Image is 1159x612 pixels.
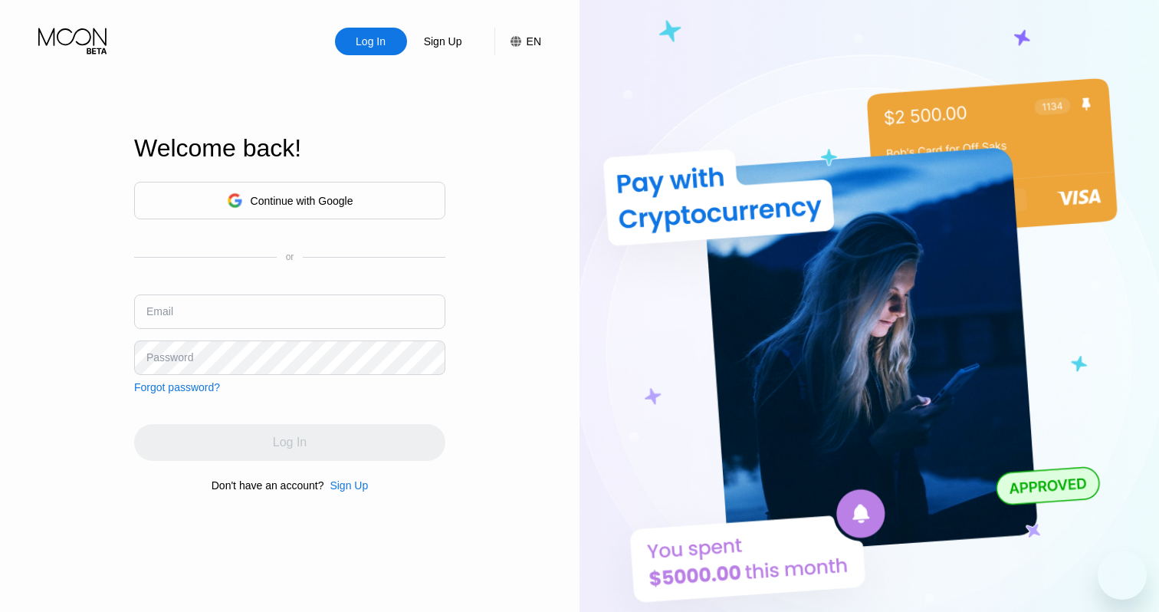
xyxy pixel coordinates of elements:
[286,252,294,262] div: or
[212,479,324,492] div: Don't have an account?
[134,381,220,393] div: Forgot password?
[323,479,368,492] div: Sign Up
[494,28,541,55] div: EN
[527,35,541,48] div: EN
[146,351,193,364] div: Password
[422,34,464,49] div: Sign Up
[1098,551,1147,600] iframe: Button to launch messaging window
[134,182,445,219] div: Continue with Google
[335,28,407,55] div: Log In
[407,28,479,55] div: Sign Up
[251,195,353,207] div: Continue with Google
[134,134,445,163] div: Welcome back!
[330,479,368,492] div: Sign Up
[354,34,387,49] div: Log In
[146,305,173,318] div: Email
